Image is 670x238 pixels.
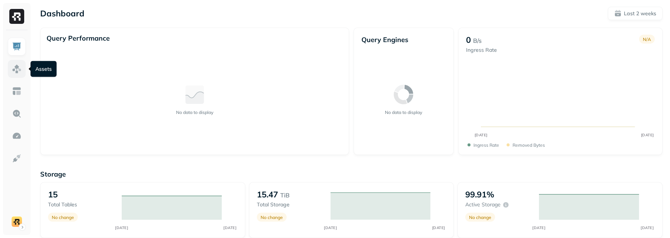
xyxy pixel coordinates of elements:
img: Query Explorer [12,109,22,118]
p: No change [261,215,283,220]
img: Hive Test [12,216,22,227]
tspan: [DATE] [223,225,236,230]
p: Query Engines [361,35,446,44]
p: Total storage [257,201,323,208]
p: 99.91% [465,189,494,200]
tspan: [DATE] [641,133,654,137]
p: 15.47 [257,189,278,200]
p: Storage [40,170,663,178]
p: Total tables [48,201,114,208]
p: N/A [643,37,651,42]
p: 0 [466,35,471,45]
tspan: [DATE] [533,225,546,230]
img: Ryft [9,9,24,24]
p: B/s [473,36,482,45]
img: Assets [12,64,22,74]
p: No change [469,215,491,220]
img: Integrations [12,153,22,163]
img: Optimization [12,131,22,141]
tspan: [DATE] [432,225,445,230]
tspan: [DATE] [324,225,337,230]
div: Assets [31,61,57,77]
p: Dashboard [40,8,84,19]
img: Dashboard [12,42,22,51]
p: TiB [280,191,290,200]
tspan: [DATE] [641,225,654,230]
p: Ingress Rate [466,47,497,54]
p: Removed bytes [513,142,545,148]
button: Last 2 weeks [608,7,663,20]
p: No change [52,215,74,220]
tspan: [DATE] [115,225,128,230]
p: Active storage [465,201,501,208]
tspan: [DATE] [474,133,487,137]
p: 15 [48,189,58,200]
img: Asset Explorer [12,86,22,96]
p: No data to display [385,110,422,115]
p: Query Performance [47,34,110,42]
p: Ingress Rate [473,142,499,148]
p: No data to display [176,110,213,115]
p: Last 2 weeks [624,10,656,17]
